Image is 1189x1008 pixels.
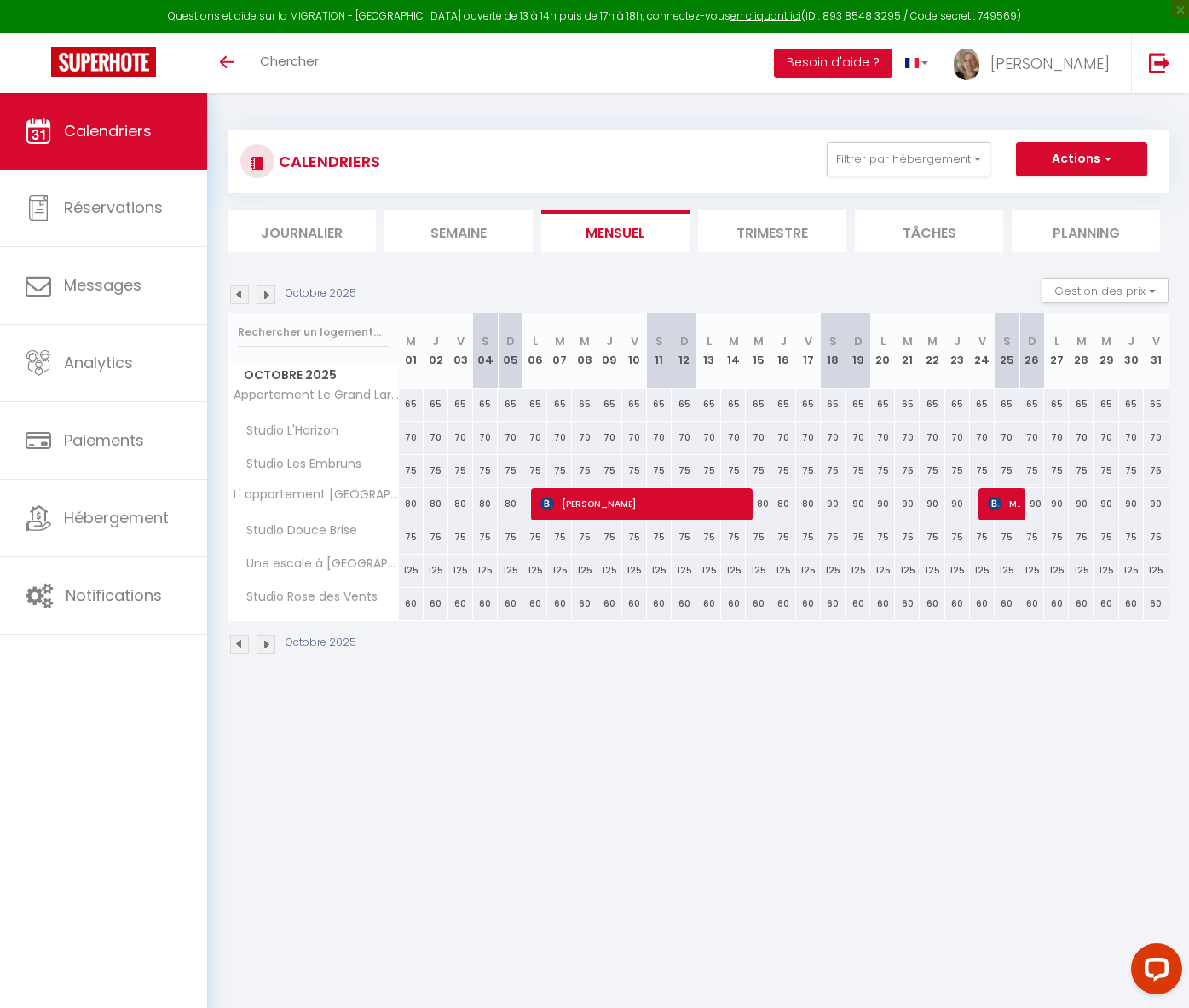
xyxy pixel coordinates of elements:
[406,333,416,349] abbr: M
[64,429,144,451] span: Paiements
[920,422,944,453] div: 70
[1042,278,1169,303] button: Gestion des prix
[597,389,622,420] div: 65
[721,588,746,619] div: 60
[721,455,746,487] div: 75
[399,389,424,420] div: 65
[399,488,424,520] div: 80
[920,455,944,487] div: 75
[920,521,944,553] div: 75
[696,521,721,553] div: 75
[572,521,597,553] div: 75
[995,455,1019,487] div: 75
[473,521,498,553] div: 75
[821,521,846,553] div: 75
[424,389,448,420] div: 65
[920,588,944,619] div: 60
[631,333,638,349] abbr: V
[988,487,1021,520] span: MAILYS FAVOLA
[870,389,895,420] div: 65
[64,197,163,218] span: Réservations
[424,313,448,389] th: 02
[1119,488,1144,520] div: 90
[753,333,764,349] abbr: M
[231,389,401,401] span: Appartement Le Grand Large
[473,588,498,619] div: 60
[1149,52,1170,73] img: logout
[995,555,1019,586] div: 125
[448,521,473,553] div: 75
[274,142,380,181] h3: CALENDRIERS
[954,333,961,349] abbr: J
[506,333,515,349] abbr: D
[895,588,920,619] div: 60
[672,422,696,453] div: 70
[729,333,739,349] abbr: M
[846,389,870,420] div: 65
[547,455,572,487] div: 75
[1069,422,1094,453] div: 70
[995,521,1019,553] div: 75
[672,313,696,389] th: 12
[870,422,895,453] div: 70
[1094,555,1118,586] div: 125
[746,422,771,453] div: 70
[771,422,796,453] div: 70
[424,488,448,520] div: 80
[1069,455,1094,487] div: 75
[424,422,448,453] div: 70
[384,210,533,252] li: Semaine
[970,389,995,420] div: 65
[774,49,892,78] button: Besoin d'aide ?
[696,389,721,420] div: 65
[746,313,771,389] th: 15
[945,521,970,553] div: 75
[247,33,332,93] a: Chercher
[721,389,746,420] div: 65
[572,555,597,586] div: 125
[1044,389,1069,420] div: 65
[432,333,439,349] abbr: J
[64,507,169,528] span: Hébergement
[228,210,376,252] li: Journalier
[231,588,382,607] span: Studio Rose des Vents
[231,488,401,501] span: L' appartement [GEOGRAPHIC_DATA]
[854,333,863,349] abbr: D
[448,389,473,420] div: 65
[498,313,522,389] th: 05
[821,313,846,389] th: 18
[920,555,944,586] div: 125
[1101,333,1111,349] abbr: M
[1044,455,1069,487] div: 75
[696,588,721,619] div: 60
[829,333,837,349] abbr: S
[498,588,522,619] div: 60
[522,555,547,586] div: 125
[647,588,672,619] div: 60
[1152,333,1160,349] abbr: V
[399,313,424,389] th: 01
[672,389,696,420] div: 65
[827,142,990,176] button: Filtrer par hébergement
[547,422,572,453] div: 70
[1119,555,1144,586] div: 125
[771,555,796,586] div: 125
[424,521,448,553] div: 75
[1044,488,1069,520] div: 90
[522,588,547,619] div: 60
[1119,521,1144,553] div: 75
[597,521,622,553] div: 75
[238,317,389,348] input: Rechercher un logement...
[1044,313,1069,389] th: 27
[746,455,771,487] div: 75
[870,455,895,487] div: 75
[721,555,746,586] div: 125
[1028,333,1036,349] abbr: D
[707,333,712,349] abbr: L
[746,389,771,420] div: 65
[1144,455,1169,487] div: 75
[498,422,522,453] div: 70
[572,389,597,420] div: 65
[399,521,424,553] div: 75
[51,47,156,77] img: Super Booking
